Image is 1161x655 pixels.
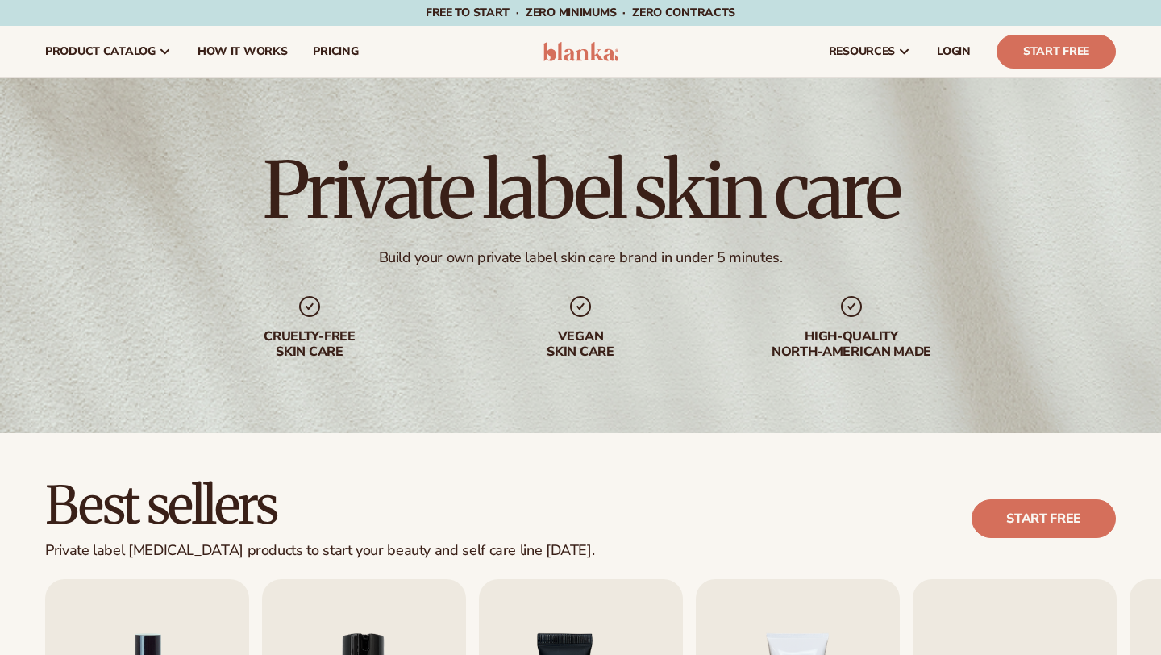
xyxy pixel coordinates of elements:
img: logo [543,42,619,61]
span: How It Works [198,45,288,58]
span: Free to start · ZERO minimums · ZERO contracts [426,5,735,20]
div: Build your own private label skin care brand in under 5 minutes. [379,248,783,267]
div: Private label [MEDICAL_DATA] products to start your beauty and self care line [DATE]. [45,542,594,560]
h2: Best sellers [45,478,594,532]
div: Cruelty-free skin care [206,329,413,360]
div: Vegan skin care [477,329,684,360]
a: Start Free [997,35,1116,69]
div: High-quality North-american made [748,329,955,360]
a: How It Works [185,26,301,77]
span: product catalog [45,45,156,58]
span: pricing [313,45,358,58]
a: LOGIN [924,26,984,77]
a: resources [816,26,924,77]
a: Start free [972,499,1116,538]
a: product catalog [32,26,185,77]
a: pricing [300,26,371,77]
h1: Private label skin care [263,152,899,229]
span: resources [829,45,895,58]
span: LOGIN [937,45,971,58]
